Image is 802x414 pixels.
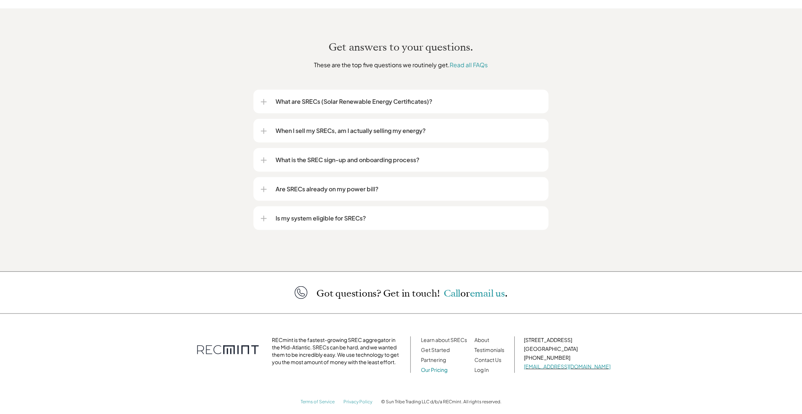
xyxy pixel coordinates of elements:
a: Contact Us [474,356,501,363]
a: Testimonials [474,346,504,353]
p: What is the SREC sign-up and onboarding process? [276,155,541,164]
a: Terms of Service [301,399,335,404]
p: Are SRECs already on my power bill? [276,185,541,194]
a: Learn about SRECs [421,336,467,343]
p: These are the top five questions we routinely get. [265,60,538,69]
p: [PHONE_NUMBER] [524,354,611,361]
span: . [505,287,508,300]
a: Read all FAQs [450,61,488,69]
p: Got questions? Get in touch! [317,288,507,298]
a: Partnering [421,356,446,363]
a: Call [444,287,460,300]
p: [GEOGRAPHIC_DATA] [524,345,611,352]
a: email us [470,287,505,300]
p: [STREET_ADDRESS] [524,336,611,343]
a: Privacy Policy [343,399,372,404]
p: When I sell my SRECs, am I actually selling my energy? [276,126,541,135]
p: RECmint is the fastest-growing SREC aggregator in the Mid-Atlantic. SRECs can be hard, and we wan... [272,336,401,366]
p: © Sun Tribe Trading LLC d/b/a RECmint. All rights reserved. [381,399,501,404]
a: Get Started [421,346,450,353]
span: or [460,287,470,300]
p: What are SRECs (Solar Renewable Energy Certificates)? [276,97,541,106]
p: Is my system eligible for SRECs? [276,214,541,223]
a: Log In [474,366,489,373]
a: About [474,336,489,343]
a: Our Pricing [421,366,447,373]
h2: Get answers to your questions. [191,40,611,54]
a: [EMAIL_ADDRESS][DOMAIN_NAME] [524,363,611,370]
